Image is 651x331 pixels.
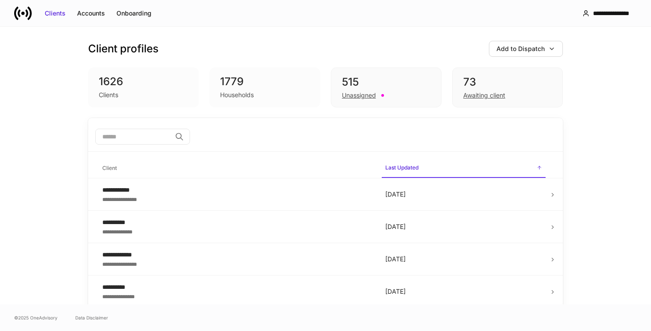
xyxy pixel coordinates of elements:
[331,67,442,107] div: 515Unassigned
[463,91,505,100] div: Awaiting client
[99,91,118,99] div: Clients
[385,287,542,296] p: [DATE]
[116,9,151,18] div: Onboarding
[489,41,563,57] button: Add to Dispatch
[496,44,545,53] div: Add to Dispatch
[99,159,375,177] span: Client
[88,42,159,56] h3: Client profiles
[385,222,542,231] p: [DATE]
[452,67,563,107] div: 73Awaiting client
[220,75,310,89] div: 1779
[14,314,58,321] span: © 2025 OneAdvisory
[102,164,117,172] h6: Client
[99,75,188,89] div: 1626
[75,314,108,321] a: Data Disclaimer
[71,6,111,20] button: Accounts
[220,91,254,99] div: Households
[385,190,542,199] p: [DATE]
[385,163,418,172] h6: Last Updated
[342,75,430,89] div: 515
[111,6,157,20] button: Onboarding
[77,9,105,18] div: Accounts
[342,91,376,100] div: Unassigned
[463,75,552,89] div: 73
[382,159,546,178] span: Last Updated
[385,255,542,264] p: [DATE]
[39,6,71,20] button: Clients
[45,9,66,18] div: Clients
